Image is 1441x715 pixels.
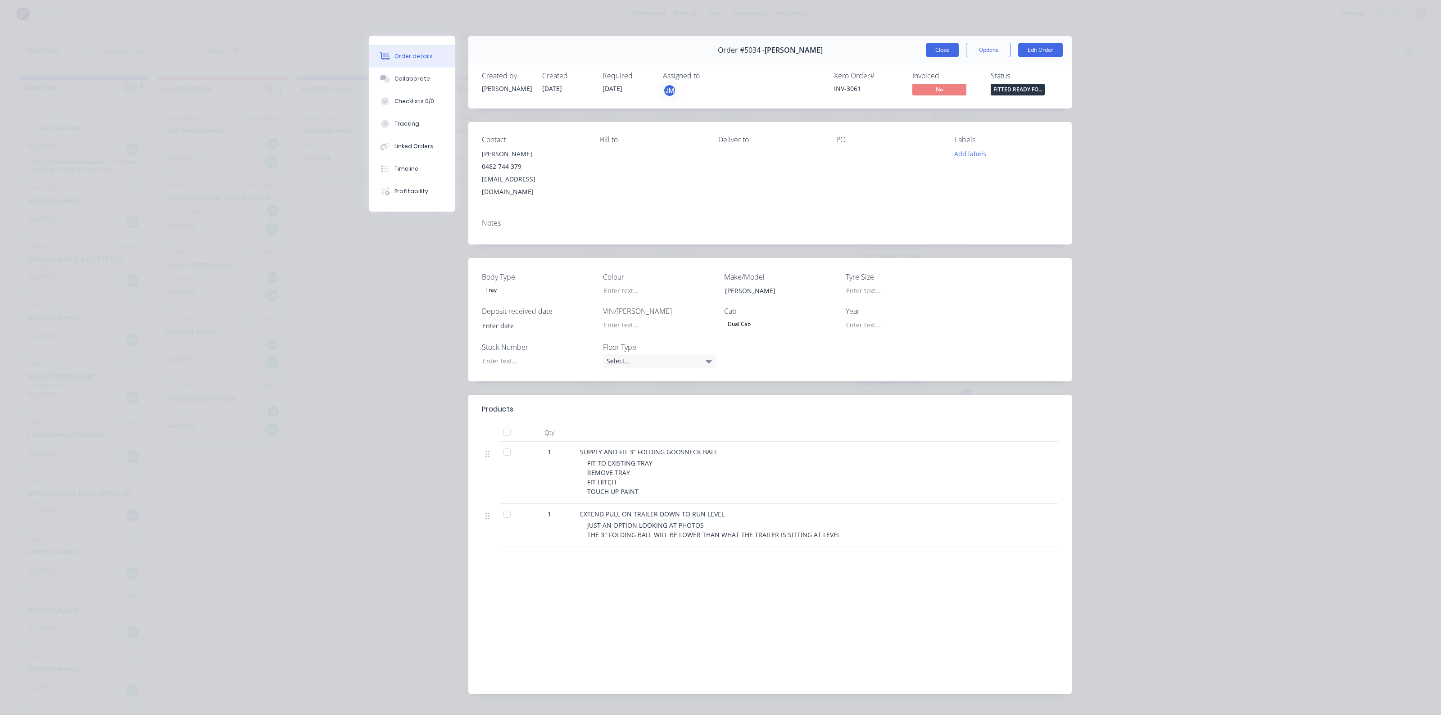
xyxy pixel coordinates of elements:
[542,84,562,93] span: [DATE]
[580,510,725,518] span: EXTEND PULL ON TRAILER DOWN TO RUN LEVEL
[603,342,716,353] label: Floor Type
[522,424,576,442] div: Qty
[765,46,823,54] span: [PERSON_NAME]
[912,72,980,80] div: Invoiced
[482,219,1058,227] div: Notes
[718,46,765,54] span: Order #5034 -
[846,306,958,317] label: Year
[369,45,455,68] button: Order details
[724,306,837,317] label: Cab
[369,180,455,203] button: Profitability
[369,158,455,180] button: Timeline
[949,148,991,160] button: Add labels
[603,272,716,282] label: Colour
[834,72,902,80] div: Xero Order #
[482,404,513,415] div: Products
[587,521,840,539] span: JUST AN OPTION LOOKING AT PHOTOS THE 3" FOLDING BALL WILL BE LOWER THAN WHAT THE TRAILER IS SITTI...
[394,120,419,128] div: Tracking
[482,136,585,144] div: Contact
[369,90,455,113] button: Checklists 0/0
[846,272,958,282] label: Tyre Size
[926,43,959,57] button: Close
[476,319,588,332] input: Enter date
[991,84,1045,97] button: FITTED READY FO...
[603,72,652,80] div: Required
[369,113,455,135] button: Tracking
[482,148,585,198] div: [PERSON_NAME]0482 744 379[EMAIL_ADDRESS][DOMAIN_NAME]
[482,72,531,80] div: Created by
[834,84,902,93] div: INV-3061
[718,284,830,297] div: [PERSON_NAME]
[912,84,966,95] span: No
[663,84,676,97] button: JM
[966,43,1011,57] button: Options
[836,136,940,144] div: PO
[724,272,837,282] label: Make/Model
[394,75,430,83] div: Collaborate
[991,72,1058,80] div: Status
[991,84,1045,95] span: FITTED READY FO...
[482,272,594,282] label: Body Type
[600,136,703,144] div: Bill to
[955,136,1058,144] div: Labels
[482,173,585,198] div: [EMAIL_ADDRESS][DOMAIN_NAME]
[394,142,433,150] div: Linked Orders
[482,148,585,160] div: [PERSON_NAME]
[482,306,594,317] label: Deposit received date
[369,68,455,90] button: Collaborate
[482,84,531,93] div: [PERSON_NAME]
[724,318,754,330] div: Dual Cab
[587,459,653,496] span: FIT TO EXISTING TRAY REMOVE TRAY FIT HITCH TOUCH UP PAINT
[603,354,716,368] div: Select...
[482,284,500,296] div: Tray
[394,97,434,105] div: Checklists 0/0
[603,306,716,317] label: VIN/[PERSON_NAME]
[663,72,753,80] div: Assigned to
[718,136,822,144] div: Deliver to
[1018,43,1063,57] button: Edit Order
[603,84,622,93] span: [DATE]
[394,187,428,195] div: Profitability
[542,72,592,80] div: Created
[548,509,551,519] span: 1
[580,448,717,456] span: SUPPLY AND FIT 3" FOLDING GOOSNECK BALL
[548,447,551,457] span: 1
[369,135,455,158] button: Linked Orders
[394,52,433,60] div: Order details
[394,165,418,173] div: Timeline
[482,342,594,353] label: Stock Number
[482,160,585,173] div: 0482 744 379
